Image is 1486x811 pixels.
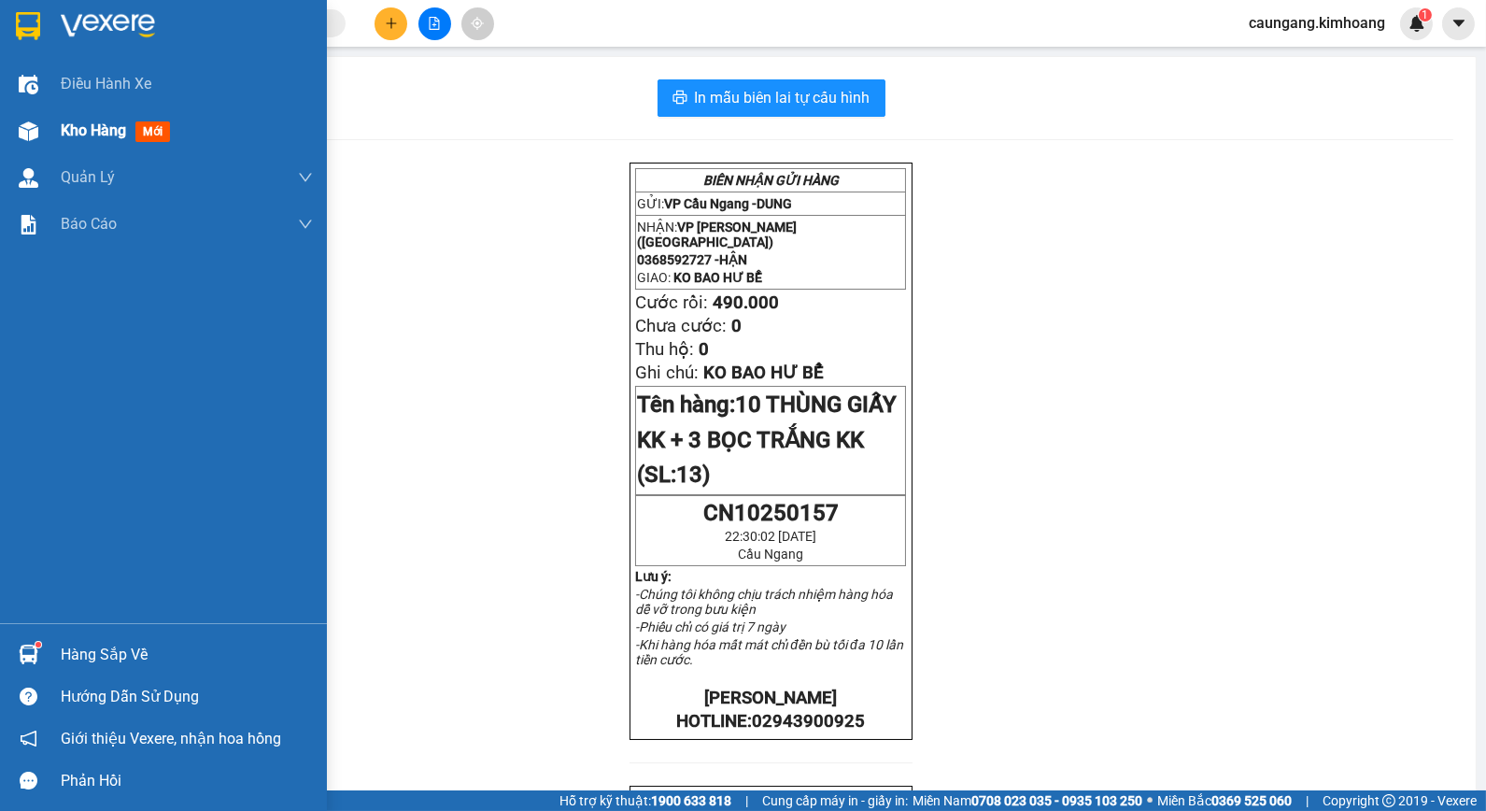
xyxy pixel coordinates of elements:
p: NHẬN: [637,220,904,249]
span: file-add [428,17,441,30]
span: Kho hàng [61,121,126,139]
span: Hỗ trợ kỹ thuật: [559,790,731,811]
span: 490.000 [713,292,779,313]
div: Phản hồi [61,767,313,795]
img: solution-icon [19,215,38,235]
strong: 0369 525 060 [1211,793,1292,808]
button: plus [375,7,407,40]
span: Điều hành xe [61,72,151,95]
span: In mẫu biên lai tự cấu hình [695,86,870,109]
span: 0368592727 - [7,101,131,119]
span: HẬN [100,101,131,119]
strong: Lưu ý: [635,569,672,584]
div: Hướng dẫn sử dụng [61,683,313,711]
sup: 1 [35,642,41,647]
p: GỬI: [637,196,904,211]
span: 0 [699,339,709,360]
span: Cầu Ngang [738,547,803,562]
img: warehouse-icon [19,168,38,188]
span: message [20,772,37,790]
span: ⚪️ [1147,797,1153,804]
span: Miền Nam [913,790,1142,811]
span: GIAO: [7,121,150,139]
button: aim [461,7,494,40]
span: Quản Lý [61,165,115,189]
span: Ghi chú: [635,363,699,383]
span: Báo cáo [61,212,117,235]
span: Tên hàng: [637,391,897,488]
span: HẬN [719,252,747,267]
span: 13) [676,462,710,488]
strong: 1900 633 818 [651,793,731,808]
span: VP [PERSON_NAME] ([GEOGRAPHIC_DATA]) [7,63,188,98]
span: mới [135,121,170,142]
strong: BIÊN NHẬN GỬI HÀNG [703,173,839,188]
span: 0 [731,316,742,336]
span: 1 [1422,8,1428,21]
span: notification [20,730,37,747]
span: printer [672,90,687,107]
span: Chưa cước: [635,316,727,336]
em: -Khi hàng hóa mất mát chỉ đền bù tối đa 10 lần tiền cước. [635,637,903,667]
span: DUNG [143,36,182,54]
span: down [298,170,313,185]
span: 0368592727 - [637,252,747,267]
strong: [PERSON_NAME] [704,688,837,708]
sup: 1 [1419,8,1432,21]
button: caret-down [1442,7,1475,40]
strong: BIÊN NHẬN GỬI HÀNG [63,10,217,28]
span: KO BAO HƯ BỂ [49,121,150,139]
span: CN10250157 [703,500,839,526]
img: warehouse-icon [19,121,38,141]
span: VP Cầu Ngang - [664,196,792,211]
span: DUNG [757,196,792,211]
span: Cước rồi: [635,292,708,313]
span: plus [385,17,398,30]
span: Thu hộ: [635,339,694,360]
img: logo-vxr [16,12,40,40]
span: caret-down [1451,15,1467,32]
span: | [1306,790,1309,811]
span: VP Cầu Ngang - [38,36,182,54]
p: GỬI: [7,36,273,54]
img: icon-new-feature [1408,15,1425,32]
span: aim [471,17,484,30]
span: Giới thiệu Vexere, nhận hoa hồng [61,727,281,750]
span: VP [PERSON_NAME] ([GEOGRAPHIC_DATA]) [637,220,797,249]
em: -Chúng tôi không chịu trách nhiệm hàng hóa dễ vỡ trong bưu kiện [635,587,893,617]
span: KO BAO HƯ BỂ [703,363,824,383]
button: file-add [418,7,451,40]
span: | [745,790,748,811]
em: -Phiếu chỉ có giá trị 7 ngày [635,619,785,634]
span: caungang.kimhoang [1234,11,1400,35]
strong: 0708 023 035 - 0935 103 250 [971,793,1142,808]
span: Cung cấp máy in - giấy in: [762,790,908,811]
img: warehouse-icon [19,645,38,664]
strong: HOTLINE: [676,711,865,732]
span: Miền Bắc [1157,790,1292,811]
div: Hàng sắp về [61,641,313,669]
span: question-circle [20,688,37,705]
span: copyright [1382,794,1395,807]
p: NHẬN: [7,63,273,98]
span: KO BAO HƯ BỂ [673,270,762,285]
img: warehouse-icon [19,75,38,94]
span: 22:30:02 [DATE] [725,529,816,544]
span: 10 THÙNG GIẤY KK + 3 BỌC TRẮNG KK (SL: [637,391,897,488]
span: down [298,217,313,232]
span: GIAO: [637,270,762,285]
span: 02943900925 [752,711,865,732]
button: printerIn mẫu biên lai tự cấu hình [658,79,885,117]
